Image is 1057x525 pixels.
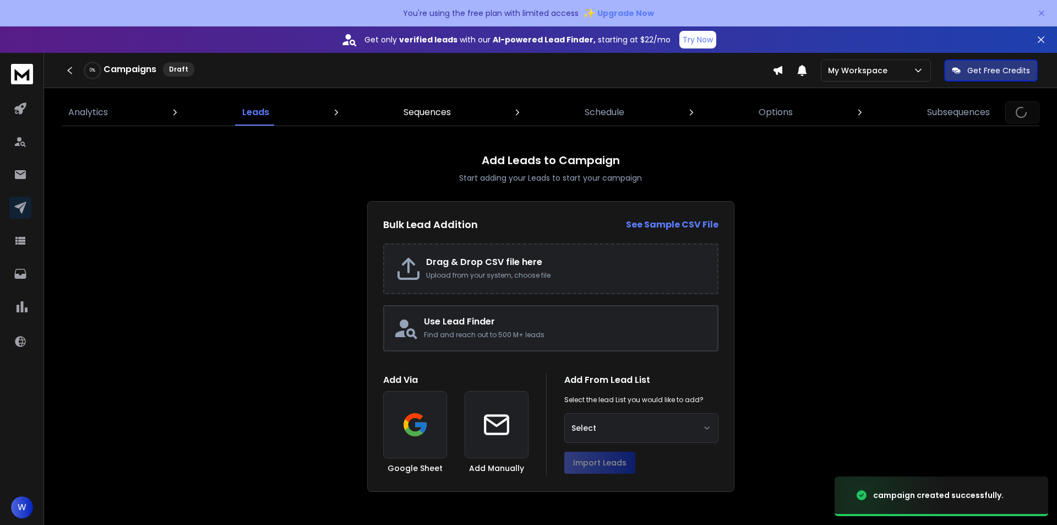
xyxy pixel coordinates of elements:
p: You're using the free plan with limited access [403,8,579,19]
p: Start adding your Leads to start your campaign [459,172,642,183]
p: 0 % [90,67,95,74]
p: Options [759,106,793,119]
p: Find and reach out to 500 M+ leads [424,331,709,339]
button: W [11,496,33,518]
h1: Add From Lead List [564,374,718,387]
p: My Workspace [828,65,892,76]
span: Select [571,423,596,434]
h2: Use Lead Finder [424,315,709,328]
div: Draft [163,62,194,77]
span: Upgrade Now [597,8,654,19]
h3: Google Sheet [388,463,443,474]
p: Analytics [68,106,108,119]
a: Leads [236,99,276,126]
p: Sequences [404,106,451,119]
p: Schedule [585,106,624,119]
p: Subsequences [927,106,990,119]
a: Analytics [62,99,115,126]
h3: Add Manually [469,463,524,474]
button: Try Now [679,31,716,48]
h2: Drag & Drop CSV file here [426,256,706,269]
span: ✨ [583,6,595,21]
strong: AI-powered Lead Finder, [493,34,596,45]
div: campaign created successfully. [873,490,1004,501]
p: Select the lead List you would like to add? [564,396,704,404]
button: ✨Upgrade Now [583,2,654,24]
a: Schedule [578,99,631,126]
p: Upload from your system, choose file [426,271,706,280]
p: Leads [242,106,269,119]
a: Subsequences [920,99,996,126]
a: See Sample CSV File [626,218,718,231]
button: Get Free Credits [944,59,1038,82]
a: Sequences [397,99,457,126]
a: Options [752,99,799,126]
h1: Add Leads to Campaign [482,153,620,168]
p: Try Now [683,34,713,45]
p: Get Free Credits [967,65,1030,76]
h1: Add Via [383,374,528,387]
p: Get only with our starting at $22/mo [364,34,671,45]
img: logo [11,64,33,84]
h2: Bulk Lead Addition [383,217,478,232]
strong: verified leads [399,34,457,45]
h1: Campaigns [103,63,156,76]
